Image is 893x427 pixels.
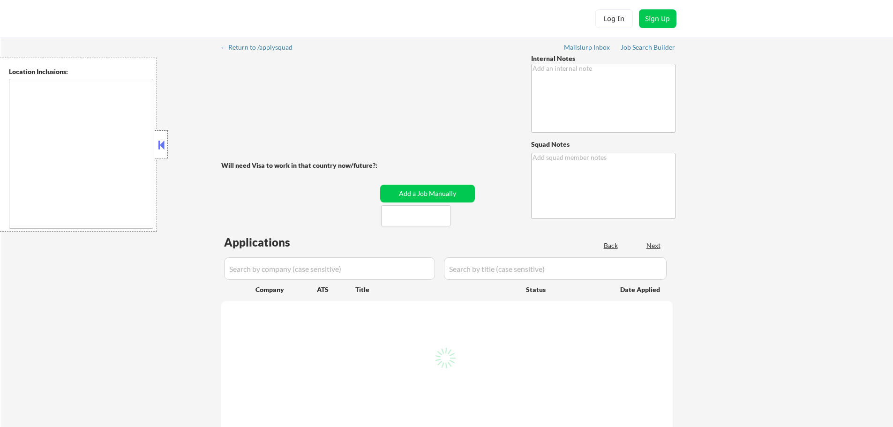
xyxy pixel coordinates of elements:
[526,281,607,298] div: Status
[255,285,317,294] div: Company
[639,9,676,28] button: Sign Up
[564,44,611,51] div: Mailslurp Inbox
[621,44,675,51] div: Job Search Builder
[604,241,619,250] div: Back
[220,44,301,51] div: ← Return to /applysquad
[9,67,153,76] div: Location Inclusions:
[444,257,667,280] input: Search by title (case sensitive)
[224,237,317,248] div: Applications
[355,285,517,294] div: Title
[531,140,675,149] div: Squad Notes
[620,285,661,294] div: Date Applied
[646,241,661,250] div: Next
[380,185,475,202] button: Add a Job Manually
[531,54,675,63] div: Internal Notes
[595,9,633,28] button: Log In
[220,44,301,53] a: ← Return to /applysquad
[317,285,355,294] div: ATS
[221,161,377,169] strong: Will need Visa to work in that country now/future?:
[224,257,435,280] input: Search by company (case sensitive)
